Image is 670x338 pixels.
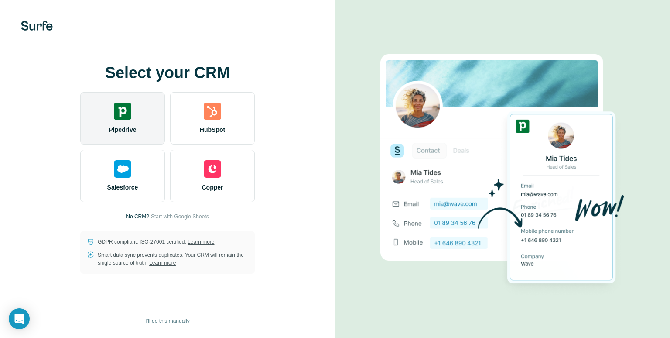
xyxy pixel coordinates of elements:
[114,160,131,178] img: salesforce's logo
[80,64,255,82] h1: Select your CRM
[380,39,625,299] img: PIPEDRIVE image
[98,238,214,246] p: GDPR compliant. ISO-27001 certified.
[114,103,131,120] img: pipedrive's logo
[149,260,176,266] a: Learn more
[98,251,248,267] p: Smart data sync prevents duplicates. Your CRM will remain the single source of truth.
[200,125,225,134] span: HubSpot
[204,160,221,178] img: copper's logo
[204,103,221,120] img: hubspot's logo
[107,183,138,192] span: Salesforce
[139,314,195,328] button: I’ll do this manually
[188,239,214,245] a: Learn more
[202,183,223,192] span: Copper
[9,308,30,329] div: Open Intercom Messenger
[151,213,209,221] button: Start with Google Sheets
[21,21,53,31] img: Surfe's logo
[126,213,149,221] p: No CRM?
[109,125,136,134] span: Pipedrive
[145,317,189,325] span: I’ll do this manually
